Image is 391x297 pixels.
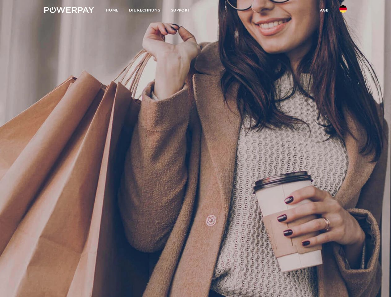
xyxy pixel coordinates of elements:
[101,5,124,16] a: Home
[339,5,347,13] img: de
[44,7,94,13] img: logo-powerpay-white.svg
[124,5,166,16] a: DIE RECHNUNG
[315,5,334,16] a: agb
[166,5,195,16] a: SUPPORT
